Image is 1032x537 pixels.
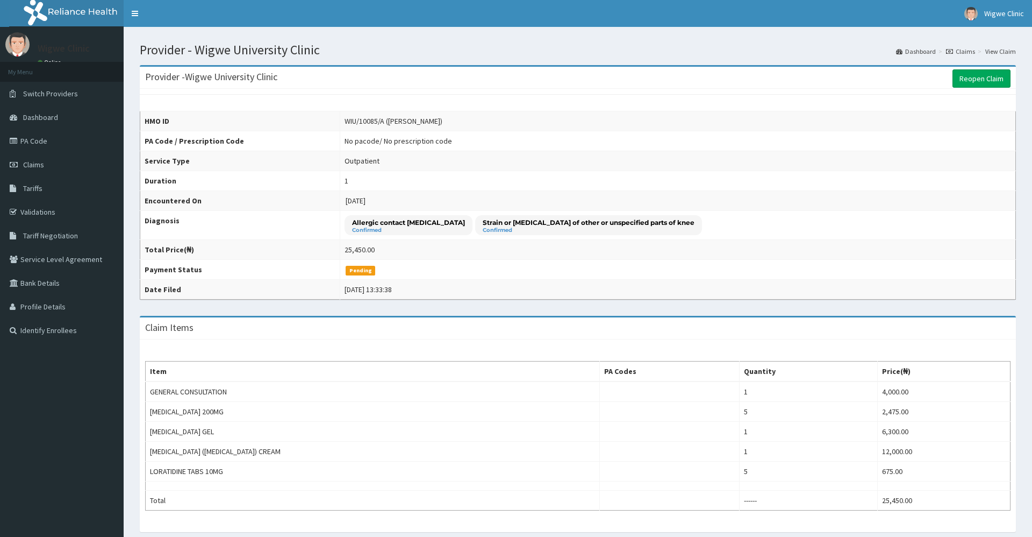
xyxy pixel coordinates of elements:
[740,442,878,462] td: 1
[345,136,452,146] div: No pacode / No prescription code
[878,422,1010,442] td: 6,300.00
[952,69,1010,88] a: Reopen Claim
[345,156,379,166] div: Outpatient
[38,44,90,53] p: Wigwe Clinic
[140,171,340,191] th: Duration
[140,151,340,171] th: Service Type
[140,131,340,151] th: PA Code / Prescription Code
[146,402,600,422] td: [MEDICAL_DATA] 200MG
[964,7,978,20] img: User Image
[146,491,600,511] td: Total
[896,47,936,56] a: Dashboard
[740,381,878,402] td: 1
[346,196,365,206] span: [DATE]
[345,244,375,255] div: 25,450.00
[146,442,600,462] td: [MEDICAL_DATA] ([MEDICAL_DATA]) CREAM
[140,211,340,240] th: Diagnosis
[140,260,340,280] th: Payment Status
[985,47,1016,56] a: View Claim
[878,381,1010,402] td: 4,000.00
[878,402,1010,422] td: 2,475.00
[146,422,600,442] td: [MEDICAL_DATA] GEL
[145,72,277,82] h3: Provider - Wigwe University Clinic
[345,284,392,295] div: [DATE] 13:33:38
[740,362,878,382] th: Quantity
[878,491,1010,511] td: 25,450.00
[140,191,340,211] th: Encountered On
[483,218,694,227] p: Strain or [MEDICAL_DATA] of other or unspecified parts of knee
[23,231,78,241] span: Tariff Negotiation
[145,323,193,333] h3: Claim Items
[140,111,340,131] th: HMO ID
[23,112,58,122] span: Dashboard
[140,43,1016,57] h1: Provider - Wigwe University Clinic
[345,116,442,126] div: WIU/10085/A ([PERSON_NAME])
[946,47,975,56] a: Claims
[345,175,348,186] div: 1
[878,362,1010,382] th: Price(₦)
[38,59,63,66] a: Online
[146,462,600,482] td: LORATIDINE TABS 10MG
[140,280,340,300] th: Date Filed
[740,422,878,442] td: 1
[23,160,44,169] span: Claims
[740,462,878,482] td: 5
[23,183,42,193] span: Tariffs
[146,381,600,402] td: GENERAL CONSULTATION
[352,228,465,233] small: Confirmed
[878,462,1010,482] td: 675.00
[146,362,600,382] th: Item
[352,218,465,227] p: Allergic contact [MEDICAL_DATA]
[600,362,740,382] th: PA Codes
[740,402,878,422] td: 5
[346,266,375,275] span: Pending
[483,228,694,233] small: Confirmed
[878,442,1010,462] td: 12,000.00
[5,32,30,56] img: User Image
[984,9,1024,18] span: Wigwe Clinic
[740,491,878,511] td: ------
[140,240,340,260] th: Total Price(₦)
[23,89,78,98] span: Switch Providers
